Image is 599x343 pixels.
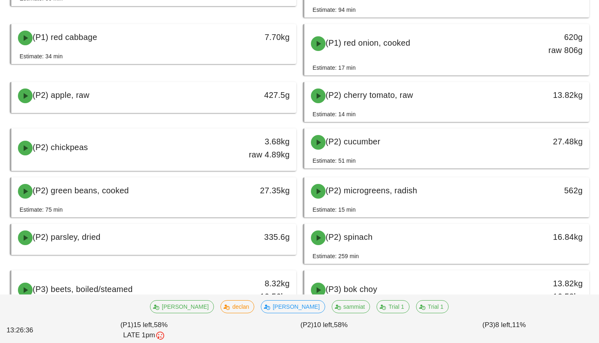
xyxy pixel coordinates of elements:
span: Trial 1 [421,301,443,313]
span: (P2) green beans, cooked [33,186,129,195]
div: 427.5g [229,89,290,102]
span: (P2) cucumber [326,137,380,146]
div: Estimate: 34 min [20,52,63,61]
span: (P2) cherry tomato, raw [326,91,413,100]
span: (P3) bok choy [326,285,377,294]
div: Estimate: 14 min [313,110,356,119]
div: 16.84kg [522,230,583,243]
span: [PERSON_NAME] [266,301,320,313]
span: 10 left, [313,321,334,329]
div: (P1) 58% [54,318,234,342]
div: 3.68kg raw 4.89kg [229,135,290,161]
div: 27.35kg [229,184,290,197]
span: (P2) parsley, dried [33,232,101,241]
div: 7.70kg [229,31,290,44]
span: (P1) red onion, cooked [326,38,410,47]
div: LATE 1pm [56,330,233,341]
div: 13.82kg raw 16.58kg [522,277,583,303]
span: (P3) beets, boiled/steamed [33,285,133,294]
div: (P2) 58% [234,318,414,342]
div: 335.6g [229,230,290,243]
div: 8.32kg raw 10.56kg [229,277,290,303]
div: Estimate: 51 min [313,156,356,165]
span: (P2) apple, raw [33,91,89,100]
div: Estimate: 15 min [313,205,356,214]
div: Estimate: 94 min [313,5,356,14]
span: Trial 1 [382,301,404,313]
div: Estimate: 259 min [313,252,359,261]
div: Estimate: 75 min [20,205,63,214]
span: (P2) chickpeas [33,143,88,152]
div: 620g raw 806g [522,31,583,57]
div: (P3) 11% [414,318,594,342]
span: (P2) spinach [326,232,372,241]
span: [PERSON_NAME] [155,301,209,313]
span: sammiat [337,301,365,313]
span: (P1) red cabbage [33,33,97,42]
div: 13.82kg [522,89,583,102]
div: 13:26:36 [5,323,54,337]
div: 27.48kg [522,135,583,148]
div: 562g [522,184,583,197]
span: (P2) microgreens, radish [326,186,417,195]
span: 15 left, [133,321,154,329]
span: 8 left, [495,321,512,329]
span: declan [226,301,249,313]
div: Estimate: 17 min [313,63,356,72]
